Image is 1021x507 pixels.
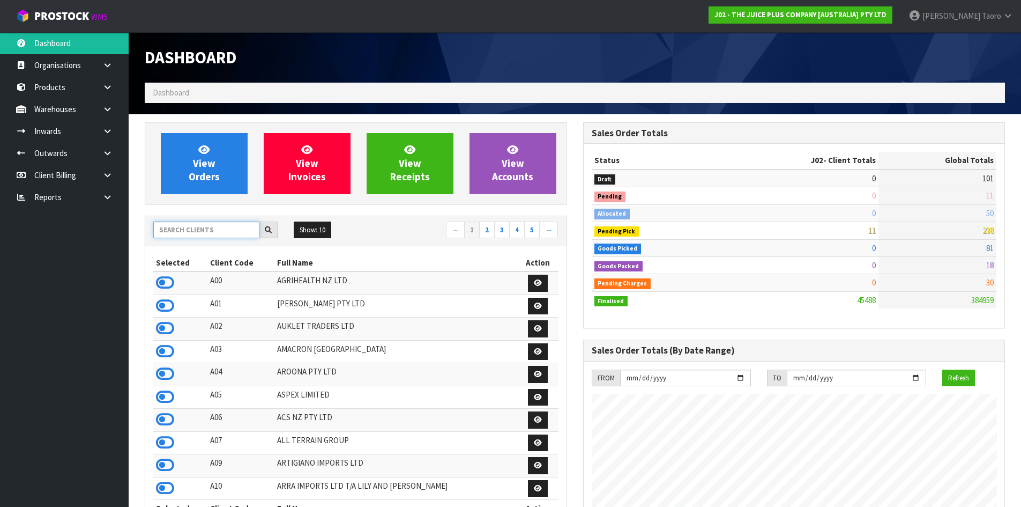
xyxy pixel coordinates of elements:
h3: Sales Order Totals [592,128,997,138]
span: 18 [986,260,994,270]
a: ViewAccounts [469,133,556,194]
span: 11 [868,225,876,236]
span: 45488 [857,295,876,305]
td: A07 [207,431,275,454]
a: 1 [464,222,480,239]
span: 0 [872,243,876,253]
a: ← [446,222,465,239]
nav: Page navigation [364,222,558,240]
span: J02 [811,155,823,165]
td: ASPEX LIMITED [274,386,517,409]
td: A06 [207,409,275,432]
small: WMS [91,12,108,22]
span: Taoro [982,11,1001,21]
span: Dashboard [145,47,236,68]
span: Goods Packed [594,261,643,272]
button: Refresh [942,370,975,387]
th: Selected [153,254,207,271]
span: 50 [986,208,994,218]
span: 0 [872,208,876,218]
span: Allocated [594,209,630,219]
div: TO [767,370,787,387]
span: 0 [872,277,876,288]
span: 0 [872,260,876,270]
span: ProStock [34,9,89,23]
td: AUKLET TRADERS LTD [274,318,517,341]
span: Pending [594,192,626,202]
input: Search clients [153,222,259,238]
td: A04 [207,363,275,386]
td: ARTIGIANO IMPORTS LTD [274,454,517,477]
th: Full Name [274,254,517,271]
span: 30 [986,277,994,288]
td: ALL TERRAIN GROUP [274,431,517,454]
td: [PERSON_NAME] PTY LTD [274,295,517,318]
td: AMACRON [GEOGRAPHIC_DATA] [274,340,517,363]
td: A02 [207,318,275,341]
span: Pending Charges [594,278,651,289]
td: A03 [207,340,275,363]
a: 4 [509,222,525,239]
span: 81 [986,243,994,253]
td: ARRA IMPORTS LTD T/A LILY AND [PERSON_NAME] [274,477,517,500]
td: AROONA PTY LTD [274,363,517,386]
td: ACS NZ PTY LTD [274,409,517,432]
span: Goods Picked [594,244,642,254]
a: 5 [524,222,540,239]
td: A09 [207,454,275,477]
span: [PERSON_NAME] [922,11,980,21]
img: cube-alt.png [16,9,29,23]
span: 0 [872,190,876,201]
td: A10 [207,477,275,500]
th: Action [518,254,558,271]
a: 3 [494,222,510,239]
td: AGRIHEALTH NZ LTD [274,271,517,295]
span: View Accounts [492,143,533,183]
span: Dashboard [153,87,189,98]
a: ViewInvoices [264,133,351,194]
td: A00 [207,271,275,295]
a: 2 [479,222,495,239]
a: → [539,222,558,239]
h3: Sales Order Totals (By Date Range) [592,346,997,356]
span: View Invoices [288,143,326,183]
td: A01 [207,295,275,318]
div: FROM [592,370,620,387]
span: Draft [594,174,616,185]
span: View Receipts [390,143,430,183]
a: ViewOrders [161,133,248,194]
th: Global Totals [878,152,996,169]
strong: J02 - THE JUICE PLUS COMPANY [AUSTRALIA] PTY LTD [714,10,886,19]
a: J02 - THE JUICE PLUS COMPANY [AUSTRALIA] PTY LTD [709,6,892,24]
td: A05 [207,386,275,409]
span: 101 [982,173,994,183]
th: Client Code [207,254,275,271]
th: - Client Totals [726,152,879,169]
span: 384959 [971,295,994,305]
span: Finalised [594,296,628,307]
a: ViewReceipts [367,133,453,194]
span: Pending Pick [594,226,639,237]
span: 11 [986,190,994,201]
span: 238 [982,225,994,236]
th: Status [592,152,726,169]
span: View Orders [189,143,220,183]
span: 0 [872,173,876,183]
button: Show: 10 [294,222,331,239]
